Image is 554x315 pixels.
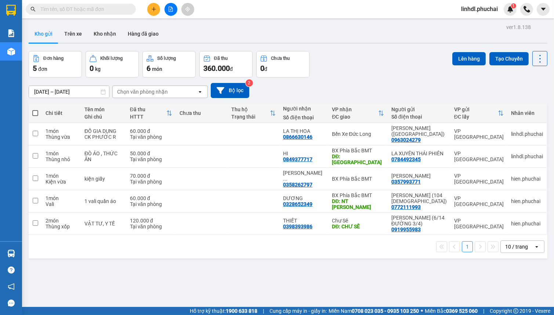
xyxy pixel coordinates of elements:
div: hien.phuchai [511,176,543,182]
div: Chưa thu [180,110,224,116]
div: VẬT TƯ, Y TẾ [84,221,123,227]
button: Kho gửi [29,25,58,43]
div: Số điện thoại [391,114,447,120]
input: Select a date range. [29,86,109,98]
div: Người nhận [283,106,325,112]
div: Thùng vừa [46,134,77,140]
span: ... [283,176,287,182]
div: ĐỒ GIA DỤNG [84,128,123,134]
img: warehouse-icon [7,48,15,55]
div: DĐ: NT KIM PHÁT [332,198,384,210]
div: 0772111993 [391,204,421,210]
div: Ghi chú [84,114,123,120]
div: 0398393986 [283,224,312,229]
span: file-add [168,7,173,12]
button: Đơn hàng5đơn [29,51,82,77]
div: 0866630146 [283,134,312,140]
strong: 0369 525 060 [446,308,478,314]
img: logo-vxr [6,5,16,16]
div: 10 / trang [505,243,528,250]
span: 360.000 [203,64,230,73]
div: Bến Xe Đức Long [332,131,384,137]
span: copyright [513,308,518,314]
div: ver 1.8.138 [506,23,531,31]
div: Thùng xốp [46,224,77,229]
button: Lên hàng [452,52,486,65]
th: Toggle SortBy [228,104,279,123]
div: VP [GEOGRAPHIC_DATA] [454,218,504,229]
div: Tại văn phòng [130,224,172,229]
span: Miền Nam [329,307,419,315]
button: Chưa thu0đ [256,51,309,77]
div: 70.000 đ [130,173,172,179]
span: plus [151,7,156,12]
div: BX Phía Bắc BMT [332,176,384,182]
div: TRƯƠNG NGUYỄN QUỐC ĐẠT [391,173,447,179]
button: Hàng đã giao [122,25,164,43]
button: Số lượng6món [142,51,196,77]
div: hien.phuchai [511,221,543,227]
div: Người gửi [391,106,447,112]
div: HI [283,151,325,156]
span: | [483,307,484,315]
div: 1 món [46,173,77,179]
div: Tại văn phòng [130,201,172,207]
div: Tại văn phòng [130,179,172,185]
span: question-circle [8,267,15,274]
div: Số điện thoại [283,115,325,120]
div: 0849377717 [283,156,312,162]
div: Thu hộ [231,106,270,112]
div: 1 món [46,151,77,156]
div: VP [GEOGRAPHIC_DATA] [6,6,86,24]
div: 60.000 đ [130,128,172,134]
div: 0963024279 [6,41,86,52]
span: 0 [90,64,94,73]
div: 60.000 đ [130,195,172,201]
div: 1 món [46,128,77,134]
div: VP [GEOGRAPHIC_DATA] [454,195,504,207]
div: ĐC lấy [454,114,498,120]
button: Khối lượng0kg [86,51,139,77]
span: Nhận: [91,7,109,15]
span: caret-down [540,6,547,12]
div: Thùng nhỏ [46,156,77,162]
div: Chọn văn phòng nhận [117,88,168,95]
sup: 2 [246,79,253,87]
div: DĐ: CHƯ SÊ [332,224,384,229]
span: Gửi: [6,7,18,15]
div: [PERSON_NAME] ([GEOGRAPHIC_DATA]) [6,24,86,41]
div: TRẦN XUÂN ĐỨC (6/14 ĐƯỜNG 3/4) [391,215,447,227]
button: 1 [462,241,473,252]
div: 0358262797 [283,182,312,188]
div: 0357993771 [391,179,421,185]
div: CK PHƯỚC R [84,134,123,140]
div: 2 món [46,218,77,224]
button: Trên xe [58,25,88,43]
div: LA THỊ HOA [283,128,325,134]
button: Kho nhận [88,25,122,43]
span: Cung cấp máy in - giấy in: [269,307,327,315]
div: VP [GEOGRAPHIC_DATA] [454,128,504,140]
input: Tìm tên, số ĐT hoặc mã đơn [40,5,127,13]
div: Đơn hàng [43,56,64,61]
div: LA XUYÊN THÁI PHIÊN [391,151,447,156]
span: Miền Bắc [425,307,478,315]
span: notification [8,283,15,290]
div: VP nhận [332,106,378,112]
div: BX Phía Bắc BMT [332,148,384,153]
span: 6 [146,64,151,73]
div: Chi tiết [46,110,77,116]
button: Đã thu360.000đ [199,51,253,77]
div: 50.000 đ [130,151,172,156]
sup: 1 [511,3,516,8]
div: Chưa thu [271,56,290,61]
span: đ [264,66,267,72]
svg: open [197,89,203,95]
div: NGUYỄN ĐỖ HỒNG NGUYỆT//07 NGUYỄN ĐÌNH CHIỂU [283,170,325,182]
span: 5 [33,64,37,73]
strong: 0708 023 035 - 0935 103 250 [352,308,419,314]
div: 1 vali quần áo [84,198,123,204]
span: ⚪️ [421,309,423,312]
div: Nhân viên [511,110,543,116]
div: 0919955983 [391,227,421,232]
